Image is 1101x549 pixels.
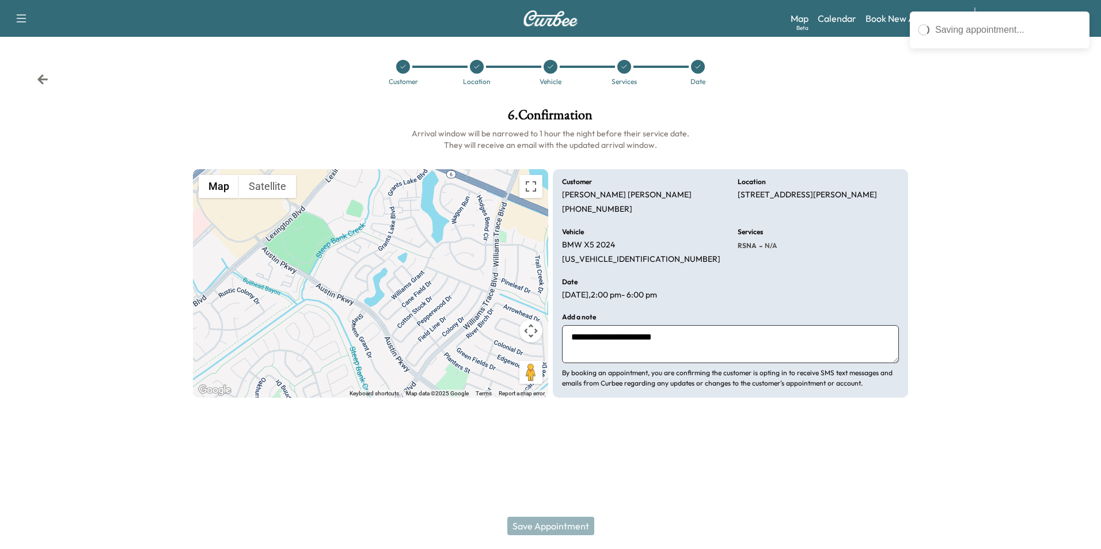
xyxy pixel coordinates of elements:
[562,190,692,200] p: [PERSON_NAME] [PERSON_NAME]
[738,178,766,185] h6: Location
[757,240,762,251] span: -
[562,240,615,250] p: BMW X5 2024
[499,390,545,396] a: Report a map error
[562,178,592,185] h6: Customer
[612,78,637,85] div: Services
[199,175,239,198] button: Show street map
[562,204,632,215] p: [PHONE_NUMBER]
[350,390,399,398] button: Keyboard shortcuts
[37,74,48,85] div: Back
[865,12,963,25] a: Book New Appointment
[738,241,757,250] span: RSNA
[196,383,234,398] img: Google
[463,78,491,85] div: Location
[818,12,856,25] a: Calendar
[519,361,542,384] button: Drag Pegman onto the map to open Street View
[540,78,561,85] div: Vehicle
[562,228,584,235] h6: Vehicle
[523,10,578,26] img: Curbee Logo
[690,78,705,85] div: Date
[519,175,542,198] button: Toggle fullscreen view
[239,175,296,198] button: Show satellite imagery
[196,383,234,398] a: Open this area in Google Maps (opens a new window)
[762,241,777,250] span: N/A
[476,390,492,396] a: Terms (opens in new tab)
[562,368,899,388] p: By booking an appointment, you are confirming the customer is opting in to receive SMS text messa...
[738,228,763,235] h6: Services
[389,78,418,85] div: Customer
[562,314,596,321] h6: Add a note
[193,108,909,128] h1: 6 . Confirmation
[791,12,808,25] a: MapBeta
[519,319,542,342] button: Map camera controls
[935,23,1081,37] div: Saving appointment...
[562,279,578,285] h6: Date
[562,290,657,300] p: [DATE] , 2:00 pm - 6:00 pm
[193,128,909,151] h6: Arrival window will be narrowed to 1 hour the night before their service date. They will receive ...
[562,254,720,265] p: [US_VEHICLE_IDENTIFICATION_NUMBER]
[406,390,469,396] span: Map data ©2025 Google
[796,24,808,32] div: Beta
[738,190,877,200] p: [STREET_ADDRESS][PERSON_NAME]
